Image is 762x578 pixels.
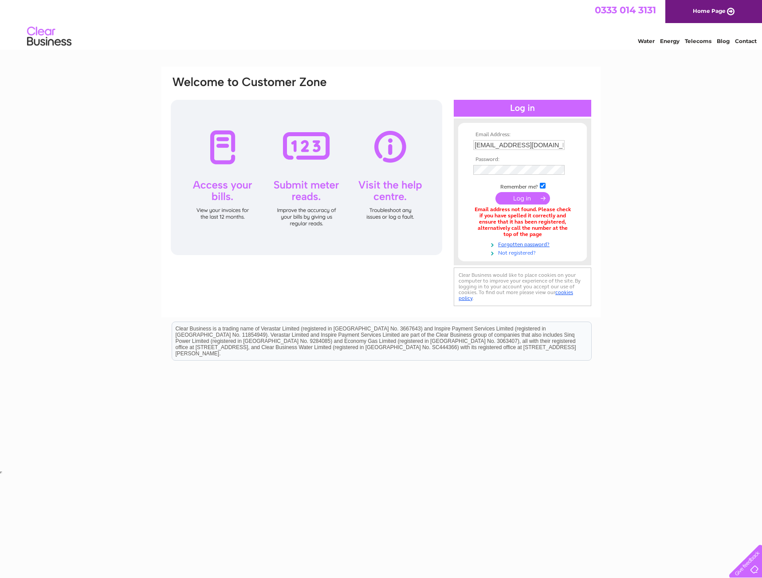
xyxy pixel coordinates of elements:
div: Clear Business is a trading name of Verastar Limited (registered in [GEOGRAPHIC_DATA] No. 3667643... [172,5,591,43]
a: Contact [735,38,757,44]
input: Submit [495,192,550,204]
a: cookies policy [459,289,573,301]
div: Clear Business would like to place cookies on your computer to improve your experience of the sit... [454,267,591,306]
th: Email Address: [471,132,574,138]
td: Remember me? [471,181,574,190]
div: Email address not found. Please check if you have spelled it correctly and ensure that it has bee... [473,207,572,237]
th: Password: [471,157,574,163]
a: 0333 014 3131 [595,4,656,16]
img: logo.png [27,23,72,50]
a: Water [638,38,655,44]
a: Telecoms [685,38,711,44]
a: Energy [660,38,680,44]
a: Blog [717,38,730,44]
a: Forgotten password? [473,240,574,248]
a: Not registered? [473,248,574,256]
